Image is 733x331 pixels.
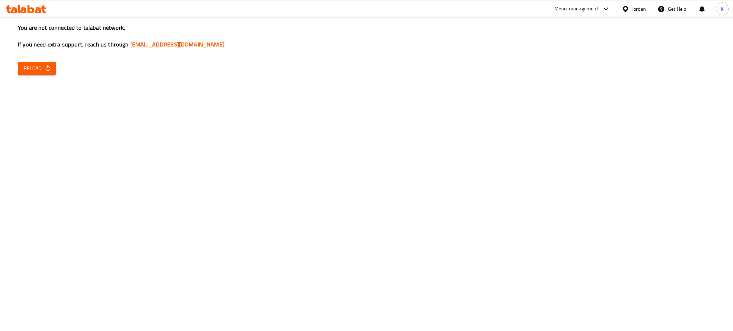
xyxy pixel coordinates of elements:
h3: You are not connected to talabat network, If you need extra support, reach us through [18,24,715,49]
span: K [721,5,724,13]
div: Menu-management [554,5,598,13]
span: Reload [24,64,50,73]
button: Reload [18,62,56,75]
div: Jordan [632,5,646,13]
a: [EMAIL_ADDRESS][DOMAIN_NAME] [130,39,224,50]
